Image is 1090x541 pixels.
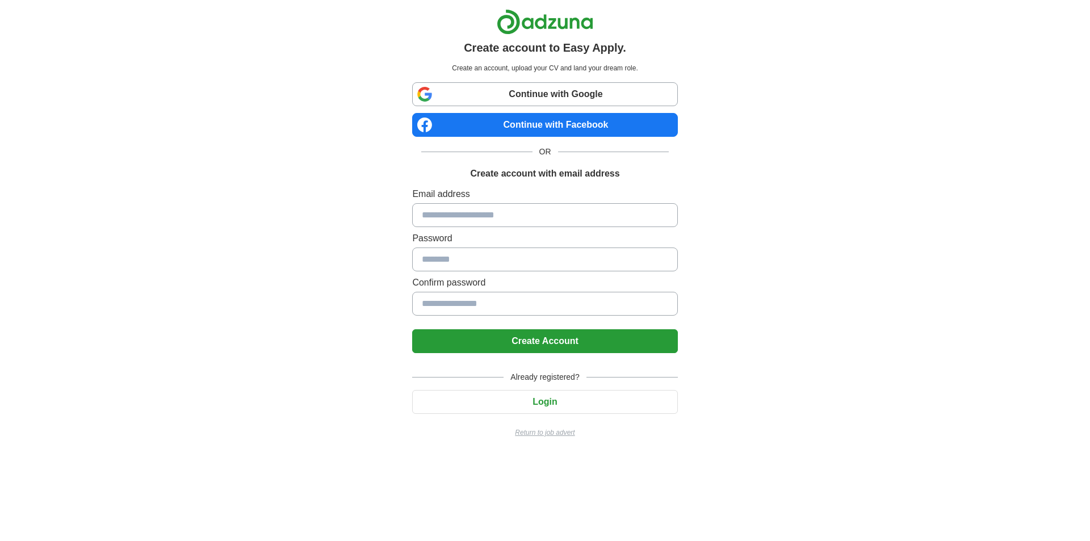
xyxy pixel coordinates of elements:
[412,232,677,245] label: Password
[533,146,558,158] span: OR
[412,187,677,201] label: Email address
[412,113,677,137] a: Continue with Facebook
[412,329,677,353] button: Create Account
[497,9,593,35] img: Adzuna logo
[414,63,675,73] p: Create an account, upload your CV and land your dream role.
[412,390,677,414] button: Login
[412,427,677,438] a: Return to job advert
[412,397,677,406] a: Login
[464,39,626,56] h1: Create account to Easy Apply.
[470,167,619,181] h1: Create account with email address
[504,371,586,383] span: Already registered?
[412,82,677,106] a: Continue with Google
[412,276,677,290] label: Confirm password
